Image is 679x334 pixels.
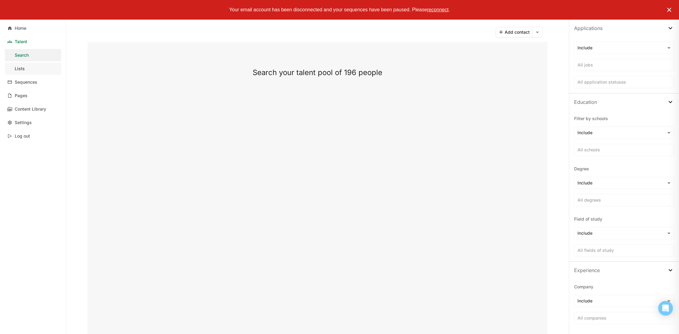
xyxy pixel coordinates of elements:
[574,25,603,32] div: Applications
[15,80,37,85] div: Sequences
[15,39,27,44] div: Talent
[15,134,30,139] div: Log out
[15,66,25,71] div: Lists
[574,267,600,274] div: Experience
[448,7,450,12] span: .
[5,89,61,102] a: Pages
[229,7,427,12] span: Your email account has been disconnected and your sequences have been paused. Please
[15,93,28,98] div: Pages
[5,63,61,75] a: Lists
[574,116,674,122] div: Filter by schools
[5,76,61,88] a: Sequences
[427,7,448,12] span: reconnect
[574,166,674,172] div: Degree
[574,284,674,290] div: Company
[574,98,597,106] div: Education
[15,107,46,112] div: Content Library
[5,103,61,115] a: Content Library
[15,26,26,31] div: Home
[496,27,532,37] button: Add contact
[574,216,674,222] div: Field of study
[5,22,61,34] a: Home
[15,53,29,58] div: Search
[5,49,61,61] a: Search
[5,116,61,129] a: Settings
[15,120,32,125] div: Settings
[658,301,673,316] div: Open Intercom Messenger
[5,36,61,48] a: Talent
[124,68,511,78] div: Search your talent pool of 196 people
